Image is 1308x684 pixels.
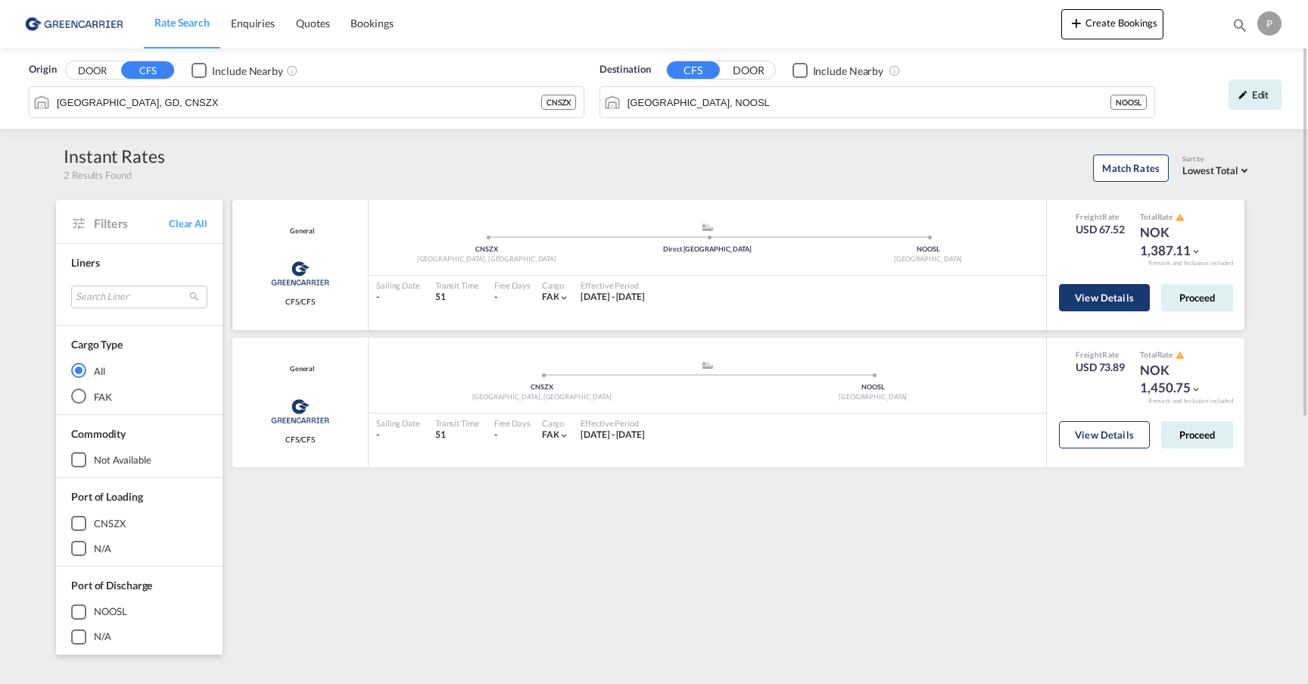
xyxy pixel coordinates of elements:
div: Sailing Date [376,417,420,429]
img: Greencarrier Consolidators [266,392,334,430]
div: P [1257,11,1282,36]
div: Freight Rate [1076,211,1125,222]
span: Lowest Total [1182,164,1238,176]
div: USD 67.52 [1076,222,1125,237]
div: icon-pencilEdit [1229,80,1282,110]
md-input-container: Oslo, NOOSL [600,87,1154,117]
md-icon: icon-pencil [1238,89,1248,100]
div: CNSZX [376,245,597,255]
div: Include Nearby [813,64,884,79]
button: Proceed [1161,284,1233,311]
span: FAK [542,291,559,302]
span: Port of Loading [71,490,143,503]
div: 51 [435,429,479,442]
div: [GEOGRAPHIC_DATA] [817,255,1039,264]
div: 51 [435,291,479,304]
div: Free Days [494,280,531,291]
div: Remark and Inclusion included [1137,397,1244,405]
div: Sort by [1182,155,1252,164]
button: icon-alert [1174,211,1185,223]
div: [GEOGRAPHIC_DATA] [708,392,1039,402]
div: Transit Time [435,280,479,291]
span: Bookings [350,17,393,30]
button: icon-alert [1174,349,1185,361]
div: Transit Time [435,417,479,429]
div: Include Nearby [212,64,283,79]
div: - [494,291,497,304]
div: Instant Rates [64,144,165,168]
md-input-container: Shenzhen, GD, CNSZX [30,87,584,117]
md-icon: assets/icons/custom/ship-fill.svg [699,223,717,231]
md-checkbox: NOOSL [71,604,207,620]
md-icon: icon-chevron-down [1191,246,1201,257]
input: Search by Port [628,91,1110,114]
span: Quotes [296,17,329,30]
div: [GEOGRAPHIC_DATA], [GEOGRAPHIC_DATA] [376,255,597,264]
span: FAK [542,429,559,440]
div: Remark and Inclusion included [1137,259,1244,267]
div: Total Rate [1140,211,1216,223]
md-select: Select: Lowest Total [1182,161,1252,178]
div: - [376,291,420,304]
img: e39c37208afe11efa9cb1d7a6ea7d6f5.png [23,7,125,41]
div: Cargo Type [71,337,123,352]
div: N/A [94,629,111,643]
md-icon: icon-alert [1176,213,1185,222]
md-icon: icon-chevron-down [559,292,569,303]
span: Origin [29,62,56,77]
div: NOK 1,450.75 [1140,361,1216,398]
div: - [376,429,420,442]
md-icon: Unchecked: Ignores neighbouring ports when fetching rates.Checked : Includes neighbouring ports w... [286,64,298,77]
img: Greencarrier Consolidators [266,255,334,292]
button: View Details [1059,284,1150,311]
button: Proceed [1161,421,1233,448]
div: Total Rate [1140,349,1216,361]
div: not available [94,453,151,467]
button: View Details [1059,421,1150,448]
div: Cargo [542,417,570,429]
div: CNSZX [541,95,576,110]
md-icon: icon-chevron-down [1191,384,1201,395]
md-icon: assets/icons/custom/ship-fill.svg [699,361,717,369]
div: 20 Aug 2025 - 14 Sep 2025 [581,429,645,442]
button: CFS [667,61,720,79]
md-radio-button: FAK [71,389,207,404]
span: 2 Results Found [64,168,132,182]
div: Effective Period [581,417,645,429]
button: CFS [121,61,174,79]
button: icon-plus 400-fgCreate Bookings [1061,9,1163,39]
span: Liners [71,256,99,269]
div: Effective Period [581,280,645,291]
div: CNSZX [376,383,708,392]
span: [DATE] - [DATE] [581,429,645,440]
span: [DATE] - [DATE] [581,291,645,302]
div: Sailing Date [376,280,420,291]
md-radio-button: All [71,363,207,378]
div: NOOSL [94,604,127,618]
span: General [286,364,314,374]
md-icon: icon-plus 400-fg [1067,14,1085,32]
md-checkbox: CNSZX [71,516,207,531]
span: General [286,226,314,236]
md-icon: Unchecked: Ignores neighbouring ports when fetching rates.Checked : Includes neighbouring ports w... [889,64,901,77]
button: Match Rates [1093,155,1169,182]
div: Direct [GEOGRAPHIC_DATA] [597,245,818,255]
div: NOOSL [1110,95,1147,110]
button: DOOR [722,62,775,80]
span: Destination [599,62,651,77]
div: Contract / Rate Agreement / Tariff / Spot Pricing Reference Number: General [286,226,314,236]
span: Filters [94,215,169,232]
button: DOOR [66,62,119,80]
div: [GEOGRAPHIC_DATA], [GEOGRAPHIC_DATA] [376,392,708,402]
div: 01 Sep 2025 - 30 Sep 2025 [581,291,645,304]
div: NOK 1,387.11 [1140,223,1216,260]
span: CFS/CFS [285,296,315,307]
div: N/A [94,542,111,555]
span: CFS/CFS [285,434,315,445]
div: icon-magnify [1232,17,1248,39]
div: - [494,429,497,442]
md-icon: icon-chevron-down [559,430,569,441]
md-checkbox: Checkbox No Ink [192,62,283,78]
div: NOOSL [817,245,1039,255]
